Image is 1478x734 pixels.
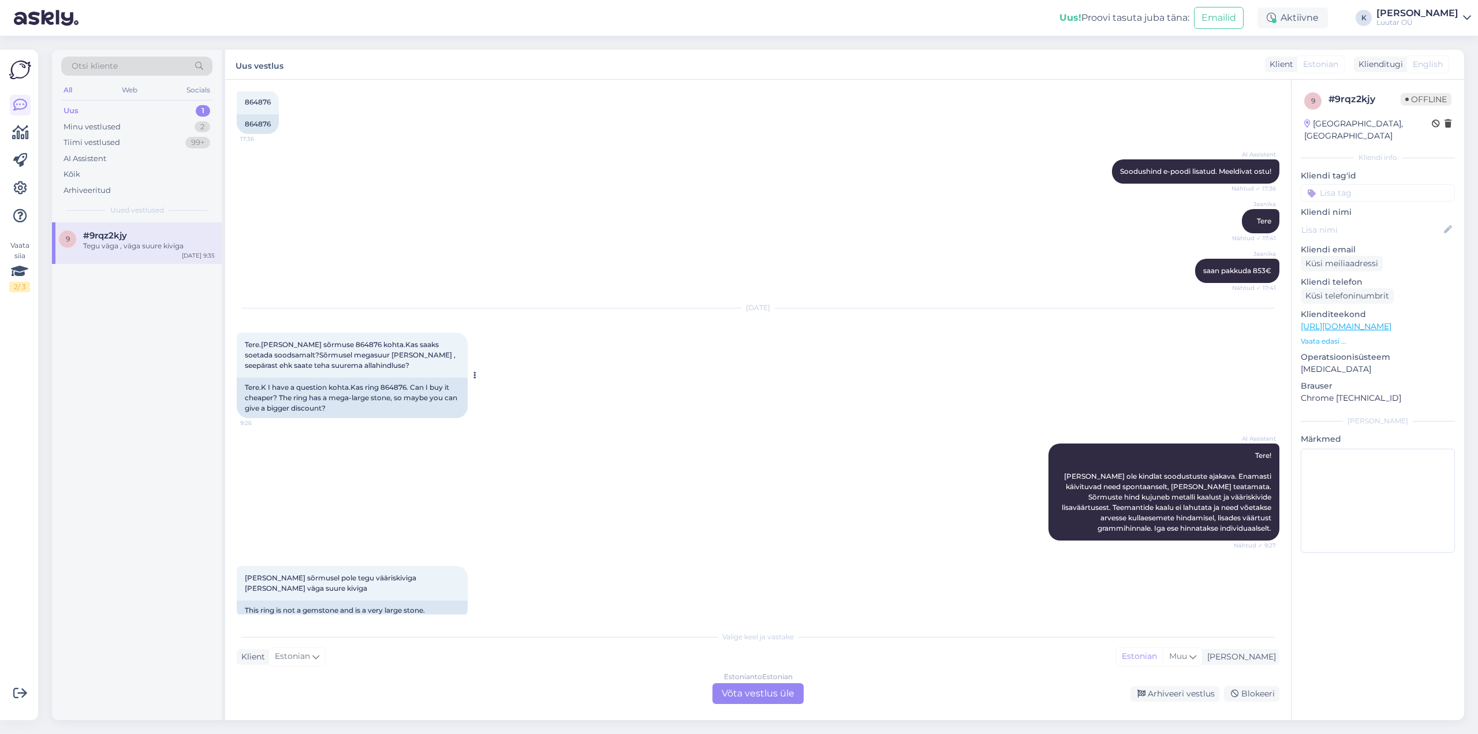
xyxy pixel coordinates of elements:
[1130,686,1219,702] div: Arhiveeri vestlus
[61,83,74,98] div: All
[1265,58,1293,70] div: Klient
[110,205,164,215] span: Uued vestlused
[184,83,212,98] div: Socials
[1120,167,1271,176] span: Soodushind e-poodi lisatud. Meeldivat ostu!
[64,169,80,180] div: Kõik
[9,59,31,81] img: Askly Logo
[1301,321,1391,331] a: [URL][DOMAIN_NAME]
[1233,200,1276,208] span: Jaanika
[1304,118,1432,142] div: [GEOGRAPHIC_DATA], [GEOGRAPHIC_DATA]
[1224,686,1279,702] div: Blokeeri
[237,632,1279,642] div: Valige keel ja vastake
[195,121,210,133] div: 2
[66,234,70,243] span: 9
[1301,392,1455,404] p: Chrome [TECHNICAL_ID]
[1232,284,1276,292] span: Nähtud ✓ 17:41
[1301,223,1442,236] input: Lisa nimi
[1203,651,1276,663] div: [PERSON_NAME]
[237,651,265,663] div: Klient
[1059,11,1189,25] div: Proovi tasuta juba täna:
[245,340,457,370] span: Tere.[PERSON_NAME] sõrmuse 864876 kohta.Kas saaks soetada soodsamalt?Sõrmusel megasuur [PERSON_NA...
[1303,58,1338,70] span: Estonian
[236,57,283,72] label: Uus vestlus
[1203,266,1271,275] span: saan pakkuda 853€
[120,83,140,98] div: Web
[1301,380,1455,392] p: Brauser
[237,114,279,134] div: 864876
[237,378,468,418] div: Tere.K I have a question kohta.Kas ring 864876. Can I buy it cheaper? The ring has a mega-large s...
[1376,9,1471,27] a: [PERSON_NAME]Luutar OÜ
[1232,234,1276,243] span: Nähtud ✓ 17:41
[1301,256,1383,271] div: Küsi meiliaadressi
[1354,58,1403,70] div: Klienditugi
[83,230,127,241] span: #9rqz2kjy
[1301,276,1455,288] p: Kliendi telefon
[1301,170,1455,182] p: Kliendi tag'id
[196,105,210,117] div: 1
[1328,92,1401,106] div: # 9rqz2kjy
[1401,93,1451,106] span: Offline
[1301,184,1455,202] input: Lisa tag
[1257,217,1271,225] span: Tere
[1413,58,1443,70] span: English
[64,137,120,148] div: Tiimi vestlused
[1059,12,1081,23] b: Uus!
[1233,541,1276,550] span: Nähtud ✓ 9:27
[1301,308,1455,321] p: Klienditeekond
[712,683,804,704] div: Võta vestlus üle
[83,241,215,251] div: Tegu väga , väga suure kiviga
[1231,184,1276,193] span: Nähtud ✓ 17:36
[1311,96,1315,105] span: 9
[9,282,30,292] div: 2 / 3
[9,240,30,292] div: Vaata siia
[1301,351,1455,363] p: Operatsioonisüsteem
[245,573,418,593] span: [PERSON_NAME] sõrmusel pole tegu vääriskiviga [PERSON_NAME] väga suure kiviga
[1194,7,1244,29] button: Emailid
[182,251,215,260] div: [DATE] 9:35
[64,153,106,165] div: AI Assistent
[1301,244,1455,256] p: Kliendi email
[237,601,468,620] div: This ring is not a gemstone and is a very large stone.
[1301,336,1455,346] p: Vaata edasi ...
[1376,18,1458,27] div: Luutar OÜ
[1301,152,1455,163] div: Kliendi info
[1301,416,1455,426] div: [PERSON_NAME]
[240,135,283,143] span: 17:36
[240,419,283,427] span: 9:26
[1301,433,1455,445] p: Märkmed
[237,303,1279,313] div: [DATE]
[185,137,210,148] div: 99+
[1301,288,1394,304] div: Küsi telefoninumbrit
[1116,648,1163,665] div: Estonian
[72,60,118,72] span: Otsi kliente
[1257,8,1328,28] div: Aktiivne
[1169,651,1187,661] span: Muu
[64,121,121,133] div: Minu vestlused
[724,672,793,682] div: Estonian to Estonian
[64,105,79,117] div: Uus
[1301,206,1455,218] p: Kliendi nimi
[64,185,111,196] div: Arhiveeritud
[1233,434,1276,443] span: AI Assistent
[245,98,271,106] span: 864876
[1301,363,1455,375] p: [MEDICAL_DATA]
[1376,9,1458,18] div: [PERSON_NAME]
[275,650,310,663] span: Estonian
[1356,10,1372,26] div: K
[1233,150,1276,159] span: AI Assistent
[1233,249,1276,258] span: Jaanika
